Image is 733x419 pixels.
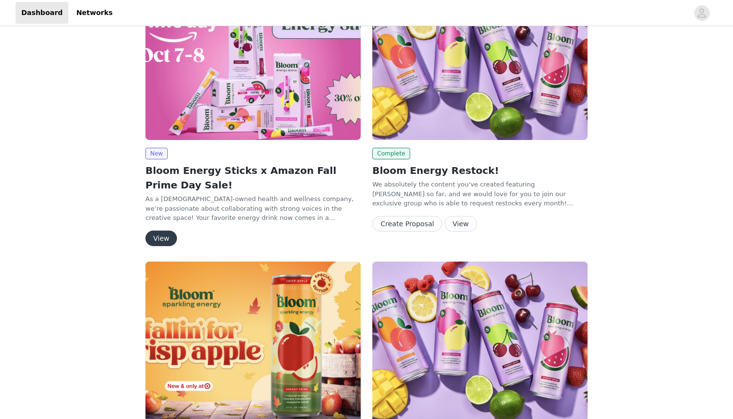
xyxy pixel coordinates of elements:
h2: Bloom Energy Restock! [372,163,588,178]
button: Create Proposal [372,216,442,232]
a: Networks [70,2,118,24]
span: Complete [372,148,410,159]
p: We absolutely the content you've created featuring [PERSON_NAME] so far, and we would love for yo... [372,180,588,208]
p: As a [DEMOGRAPHIC_DATA]-owned health and wellness company, we’re passionate about collaborating w... [145,194,361,223]
a: Dashboard [16,2,68,24]
div: avatar [697,5,706,21]
a: View [445,220,477,228]
a: View [145,235,177,242]
button: View [145,231,177,246]
button: View [445,216,477,232]
h2: Bloom Energy Sticks x Amazon Fall Prime Day Sale! [145,163,361,192]
span: New [145,148,168,159]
